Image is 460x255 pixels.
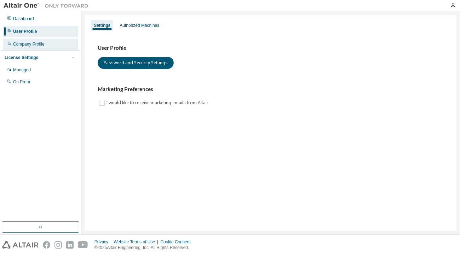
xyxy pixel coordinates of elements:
[66,241,74,249] img: linkedin.svg
[94,245,195,251] p: © 2025 Altair Engineering, Inc. All Rights Reserved.
[54,241,62,249] img: instagram.svg
[13,41,45,47] div: Company Profile
[120,23,159,28] div: Authorized Machines
[2,241,39,249] img: altair_logo.svg
[98,57,174,69] button: Password and Security Settings
[13,29,37,34] div: User Profile
[114,239,160,245] div: Website Terms of Use
[98,86,444,93] h3: Marketing Preferences
[160,239,195,245] div: Cookie Consent
[94,23,110,28] div: Settings
[13,67,31,73] div: Managed
[94,239,114,245] div: Privacy
[13,79,30,85] div: On Prem
[78,241,88,249] img: youtube.svg
[106,99,210,107] label: I would like to receive marketing emails from Altair
[5,55,38,60] div: License Settings
[13,16,34,22] div: Dashboard
[4,2,92,9] img: Altair One
[43,241,50,249] img: facebook.svg
[98,45,444,52] h3: User Profile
